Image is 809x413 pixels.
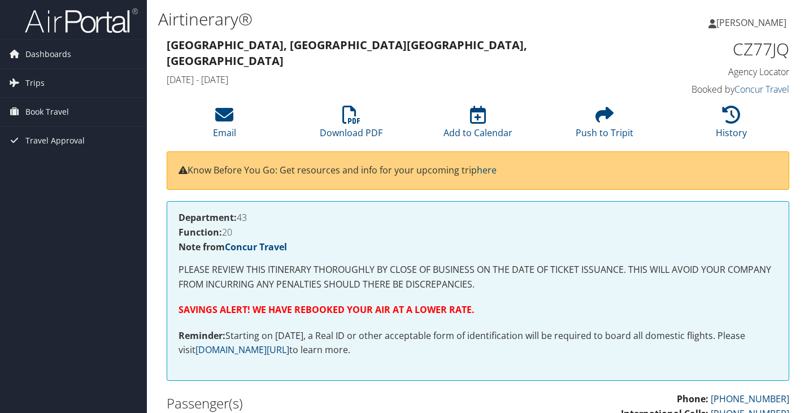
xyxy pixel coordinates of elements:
a: Concur Travel [734,83,789,95]
a: [PERSON_NAME] [708,6,798,40]
h4: Booked by [646,83,789,95]
a: here [477,164,497,176]
strong: SAVINGS ALERT! WE HAVE REBOOKED YOUR AIR AT A LOWER RATE. [179,303,475,316]
a: Concur Travel [225,241,287,253]
strong: Department: [179,211,237,224]
h4: Agency Locator [646,66,789,78]
p: Know Before You Go: Get resources and info for your upcoming trip [179,163,777,178]
span: Dashboards [25,40,71,68]
a: Push to Tripit [576,112,633,139]
span: Travel Approval [25,127,85,155]
h4: 43 [179,213,777,222]
a: [PHONE_NUMBER] [711,393,789,405]
p: PLEASE REVIEW THIS ITINERARY THOROUGHLY BY CLOSE OF BUSINESS ON THE DATE OF TICKET ISSUANCE. THIS... [179,263,777,292]
span: Trips [25,69,45,97]
h1: CZ77JQ [646,37,789,61]
h4: [DATE] - [DATE] [167,73,629,86]
a: History [716,112,747,139]
strong: Reminder: [179,329,225,342]
a: Add to Calendar [443,112,512,139]
p: Starting on [DATE], a Real ID or other acceptable form of identification will be required to boar... [179,329,777,358]
h1: Airtinerary® [158,7,585,31]
h4: 20 [179,228,777,237]
h2: Passenger(s) [167,394,469,413]
a: Email [213,112,236,139]
strong: Function: [179,226,222,238]
img: airportal-logo.png [25,7,138,34]
span: Book Travel [25,98,69,126]
strong: Phone: [677,393,708,405]
a: Download PDF [320,112,382,139]
span: [PERSON_NAME] [716,16,786,29]
strong: [GEOGRAPHIC_DATA], [GEOGRAPHIC_DATA] [GEOGRAPHIC_DATA], [GEOGRAPHIC_DATA] [167,37,527,68]
strong: Note from [179,241,287,253]
a: [DOMAIN_NAME][URL] [195,344,289,356]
